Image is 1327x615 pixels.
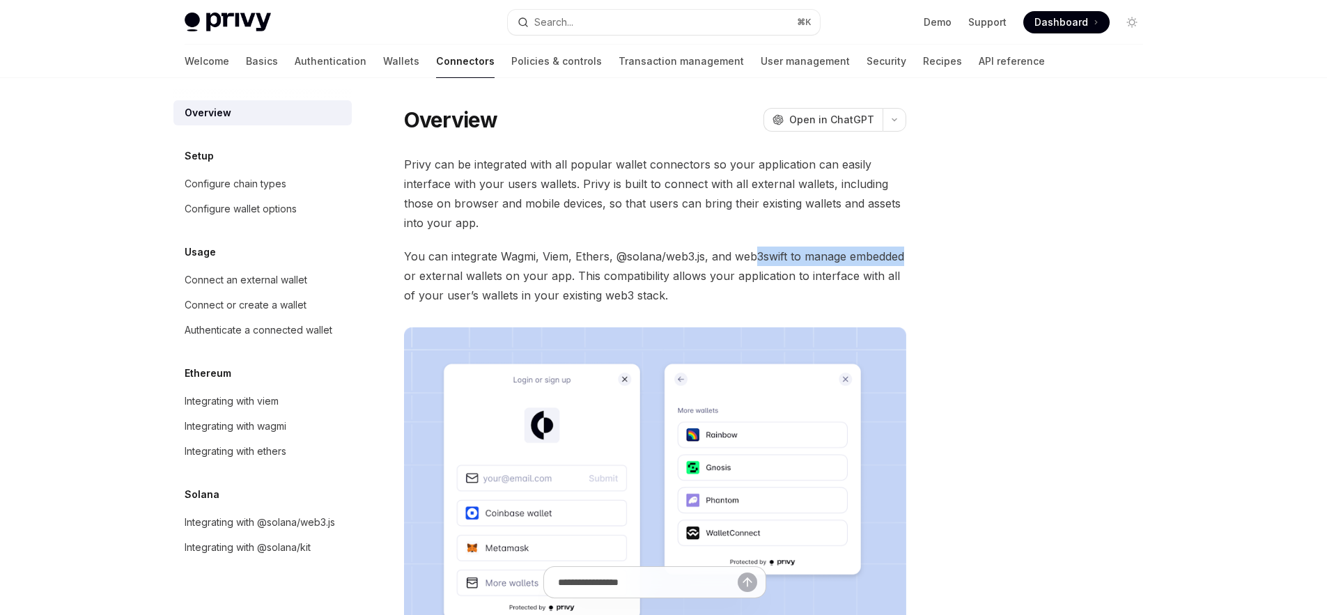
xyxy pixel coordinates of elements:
a: Policies & controls [511,45,602,78]
a: User management [761,45,850,78]
a: Integrating with viem [173,389,352,414]
a: Integrating with @solana/web3.js [173,510,352,535]
span: Dashboard [1034,15,1088,29]
div: Integrating with ethers [185,443,286,460]
div: Overview [185,104,231,121]
h5: Ethereum [185,365,231,382]
div: Integrating with @solana/web3.js [185,514,335,531]
span: Privy can be integrated with all popular wallet connectors so your application can easily interfa... [404,155,906,233]
div: Connect or create a wallet [185,297,306,313]
a: Configure chain types [173,171,352,196]
span: Open in ChatGPT [789,113,874,127]
a: Support [968,15,1007,29]
div: Search... [534,14,573,31]
button: Open search [508,10,820,35]
div: Configure chain types [185,176,286,192]
a: Connect or create a wallet [173,293,352,318]
a: Dashboard [1023,11,1110,33]
div: Integrating with @solana/kit [185,539,311,556]
a: Security [867,45,906,78]
a: Wallets [383,45,419,78]
a: Integrating with wagmi [173,414,352,439]
a: Integrating with @solana/kit [173,535,352,560]
a: Transaction management [619,45,744,78]
h1: Overview [404,107,498,132]
h5: Usage [185,244,216,260]
button: Toggle dark mode [1121,11,1143,33]
span: ⌘ K [797,17,812,28]
a: API reference [979,45,1045,78]
span: You can integrate Wagmi, Viem, Ethers, @solana/web3.js, and web3swift to manage embedded or exter... [404,247,906,305]
a: Integrating with ethers [173,439,352,464]
input: Ask a question... [558,567,738,598]
a: Authenticate a connected wallet [173,318,352,343]
h5: Setup [185,148,214,164]
a: Demo [924,15,952,29]
div: Connect an external wallet [185,272,307,288]
a: Welcome [185,45,229,78]
a: Authentication [295,45,366,78]
h5: Solana [185,486,219,503]
img: light logo [185,13,271,32]
a: Overview [173,100,352,125]
a: Recipes [923,45,962,78]
div: Configure wallet options [185,201,297,217]
div: Integrating with wagmi [185,418,286,435]
a: Connect an external wallet [173,267,352,293]
div: Integrating with viem [185,393,279,410]
div: Authenticate a connected wallet [185,322,332,338]
button: Send message [738,573,757,592]
a: Basics [246,45,278,78]
button: Open in ChatGPT [763,108,883,132]
a: Connectors [436,45,495,78]
a: Configure wallet options [173,196,352,221]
